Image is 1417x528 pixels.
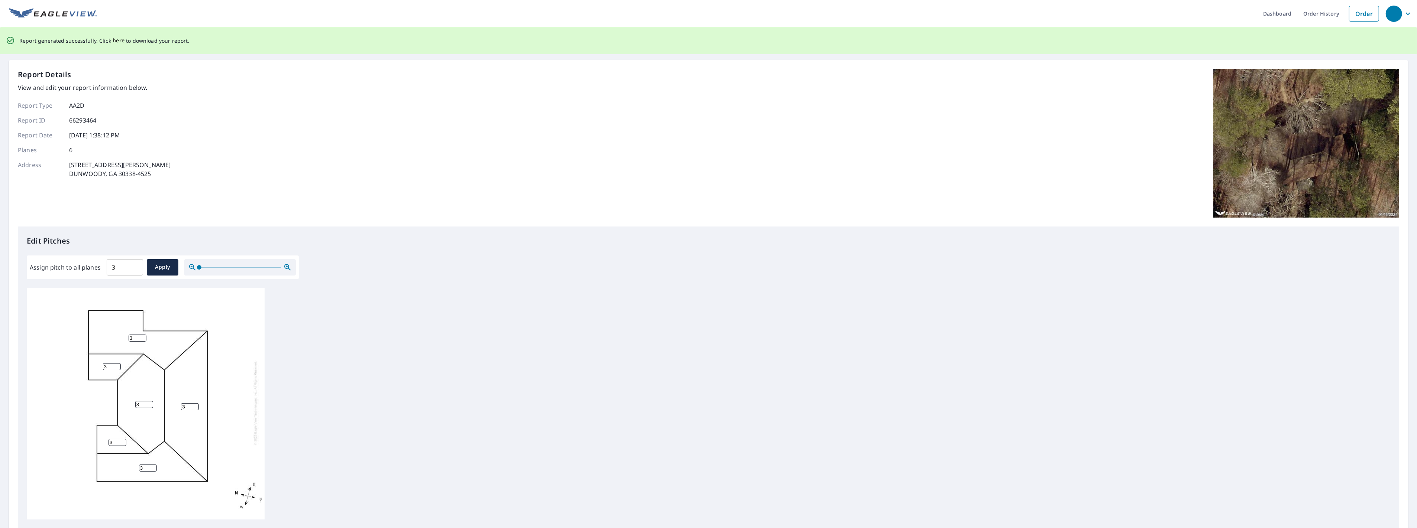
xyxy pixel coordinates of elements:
[18,101,62,110] p: Report Type
[69,101,85,110] p: AA2D
[69,131,120,140] p: [DATE] 1:38:12 PM
[113,36,125,45] button: here
[9,8,97,19] img: EV Logo
[153,263,172,272] span: Apply
[27,235,1390,247] p: Edit Pitches
[69,146,72,154] p: 6
[147,259,178,276] button: Apply
[18,69,71,80] p: Report Details
[18,160,62,178] p: Address
[69,116,96,125] p: 66293464
[1213,69,1399,218] img: Top image
[18,146,62,154] p: Planes
[18,116,62,125] p: Report ID
[1349,6,1379,22] a: Order
[18,83,171,92] p: View and edit your report information below.
[18,131,62,140] p: Report Date
[107,257,143,278] input: 00.0
[30,263,101,272] label: Assign pitch to all planes
[69,160,171,178] p: [STREET_ADDRESS][PERSON_NAME] DUNWOODY, GA 30338-4525
[19,36,190,45] p: Report generated successfully. Click to download your report.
